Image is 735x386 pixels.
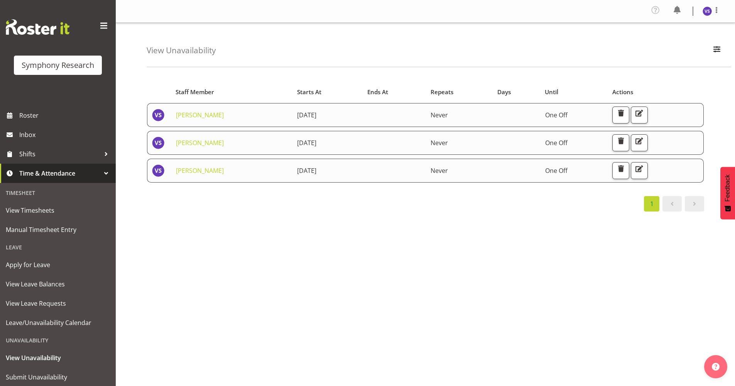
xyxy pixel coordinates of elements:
button: Edit Unavailability [631,162,648,179]
a: [PERSON_NAME] [176,111,224,119]
button: Feedback - Show survey [720,167,735,219]
span: Shifts [19,148,100,160]
span: Submit Unavailability [6,371,110,383]
span: Manual Timesheet Entry [6,224,110,235]
span: One Off [545,111,568,119]
a: Leave/Unavailability Calendar [2,313,114,332]
div: Timesheet [2,185,114,201]
span: Never [431,111,448,119]
span: Roster [19,110,112,121]
div: Symphony Research [22,59,94,71]
button: Delete Unavailability [612,107,629,124]
span: Time & Attendance [19,168,100,179]
h4: View Unavailability [147,46,216,55]
img: virender-singh11427.jpg [703,7,712,16]
img: virender-singh11427.jpg [152,109,164,121]
a: [PERSON_NAME] [176,166,224,175]
div: Until [545,88,603,96]
img: help-xxl-2.png [712,363,720,371]
button: Delete Unavailability [612,134,629,151]
div: Actions [612,88,700,96]
button: Edit Unavailability [631,107,648,124]
img: Rosterit website logo [6,19,69,35]
span: [DATE] [297,111,316,119]
div: Starts At [297,88,359,96]
div: Ends At [367,88,421,96]
div: Leave [2,239,114,255]
span: View Leave Requests [6,298,110,309]
span: View Leave Balances [6,278,110,290]
span: Never [431,166,448,175]
a: View Leave Requests [2,294,114,313]
div: Staff Member [176,88,288,96]
span: One Off [545,139,568,147]
div: Unavailability [2,332,114,348]
span: View Timesheets [6,205,110,216]
button: Edit Unavailability [631,134,648,151]
span: One Off [545,166,568,175]
img: virender-singh11427.jpg [152,137,164,149]
a: [PERSON_NAME] [176,139,224,147]
span: [DATE] [297,166,316,175]
a: Apply for Leave [2,255,114,274]
div: Repeats [431,88,489,96]
span: Inbox [19,129,112,141]
a: Manual Timesheet Entry [2,220,114,239]
a: View Timesheets [2,201,114,220]
button: Filter Employees [709,42,725,59]
img: virender-singh11427.jpg [152,164,164,177]
div: Days [497,88,536,96]
span: View Unavailability [6,352,110,364]
span: [DATE] [297,139,316,147]
span: Apply for Leave [6,259,110,271]
span: Never [431,139,448,147]
a: View Leave Balances [2,274,114,294]
span: Feedback [724,174,731,201]
span: Leave/Unavailability Calendar [6,317,110,328]
button: Delete Unavailability [612,162,629,179]
a: View Unavailability [2,348,114,367]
